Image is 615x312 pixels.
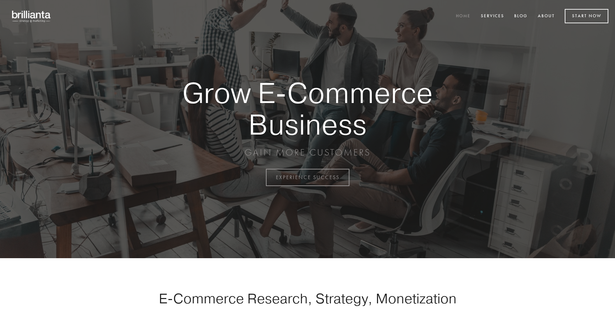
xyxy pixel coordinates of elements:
strong: Grow E-Commerce Business [159,77,456,140]
a: Blog [510,11,532,22]
a: Services [477,11,509,22]
a: Start Now [565,9,608,23]
p: GAIN MORE CUSTOMERS [159,147,456,158]
a: About [533,11,559,22]
h1: E-Commerce Research, Strategy, Monetization [138,290,477,307]
a: EXPERIENCE SUCCESS [266,169,349,186]
a: Home [452,11,475,22]
img: brillianta - research, strategy, marketing [7,7,57,26]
